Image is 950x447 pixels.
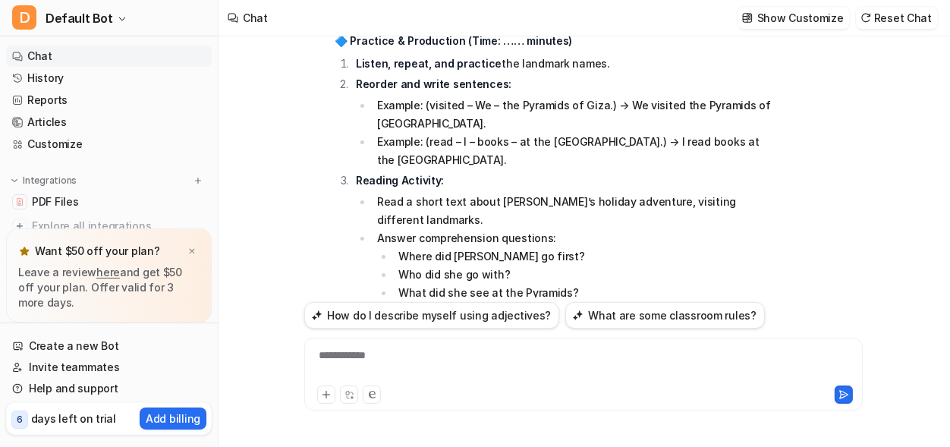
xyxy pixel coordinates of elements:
img: customize [742,12,753,24]
a: PDF FilesPDF Files [6,191,212,212]
a: here [96,266,120,279]
p: Leave a review and get $50 off your plan. Offer valid for 3 more days. [18,265,200,310]
a: Reports [6,90,212,111]
img: menu_add.svg [193,175,203,186]
li: Read a short text about [PERSON_NAME]’s holiday adventure, visiting different landmarks. [373,193,779,229]
p: Add billing [146,411,200,427]
p: 6 [17,413,23,427]
span: Explore all integrations [32,214,206,238]
a: Create a new Bot [6,335,212,357]
button: Integrations [6,173,81,188]
a: Help and support [6,378,212,399]
p: Want $50 off your plan? [35,244,160,259]
span: Default Bot [46,8,113,29]
img: explore all integrations [12,219,27,234]
button: What are some classroom rules? [565,302,765,329]
img: star [18,245,30,257]
p: the landmark names. [356,55,779,73]
p: days left on trial [31,411,116,427]
a: Explore all integrations [6,216,212,237]
img: reset [860,12,871,24]
a: History [6,68,212,89]
img: x [187,247,197,257]
p: Show Customize [757,10,844,26]
a: Customize [6,134,212,155]
div: Chat [243,10,268,26]
strong: Reorder and write sentences: [356,77,511,90]
a: Invite teammates [6,357,212,378]
h4: 🔷 Practice & Production (Time: …… minutes) [335,33,779,49]
button: Reset Chat [856,7,938,29]
li: Answer comprehension questions: [373,229,779,338]
span: D [12,5,36,30]
button: How do I describe myself using adjectives? [304,302,559,329]
a: Chat [6,46,212,67]
button: Add billing [140,408,206,430]
strong: Reading Activity: [356,174,444,187]
img: expand menu [9,175,20,186]
strong: Listen, repeat, and practice [356,57,502,70]
li: What did she see at the Pyramids? [394,284,779,302]
li: Where did [PERSON_NAME] go first? [394,247,779,266]
p: Integrations [23,175,77,187]
a: Articles [6,112,212,133]
img: PDF Files [15,197,24,206]
li: Example: (visited – We – the Pyramids of Giza.) → We visited the Pyramids of [GEOGRAPHIC_DATA]. [373,96,779,133]
span: PDF Files [32,194,78,209]
li: Example: (read – I – books – at the [GEOGRAPHIC_DATA].) → I read books at the [GEOGRAPHIC_DATA]. [373,133,779,169]
li: Who did she go with? [394,266,779,284]
button: Show Customize [738,7,850,29]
